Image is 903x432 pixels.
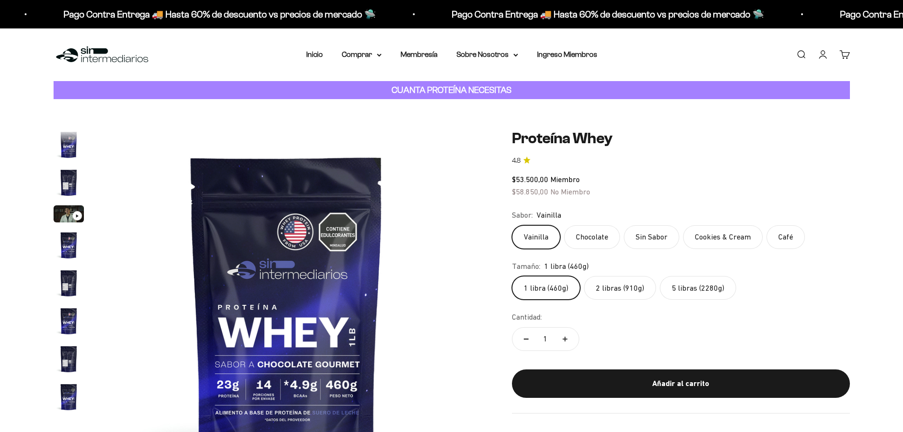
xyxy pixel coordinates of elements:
[544,260,589,273] span: 1 libra (460g)
[512,129,850,147] h1: Proteína Whey
[512,175,548,184] span: $53.500,00
[456,48,518,61] summary: Sobre Nosotros
[512,209,533,221] legend: Sabor:
[342,48,382,61] summary: Comprar
[54,167,84,201] button: Ir al artículo 2
[512,260,540,273] legend: Tamaño:
[54,306,84,339] button: Ir al artículo 6
[54,382,84,412] img: Proteína Whey
[550,175,580,184] span: Miembro
[54,306,84,336] img: Proteína Whey
[54,268,84,301] button: Ir al artículo 5
[54,129,84,160] img: Proteína Whey
[54,167,84,198] img: Proteína Whey
[531,377,831,390] div: Añadir al carrito
[62,7,374,22] p: Pago Contra Entrega 🚚 Hasta 60% de descuento vs precios de mercado 🛸
[54,230,84,263] button: Ir al artículo 4
[450,7,762,22] p: Pago Contra Entrega 🚚 Hasta 60% de descuento vs precios de mercado 🛸
[512,328,540,350] button: Reducir cantidad
[512,311,542,323] label: Cantidad:
[392,85,511,95] strong: CUANTA PROTEÍNA NECESITAS
[54,129,84,163] button: Ir al artículo 1
[54,344,84,374] img: Proteína Whey
[54,268,84,298] img: Proteína Whey
[512,187,548,196] span: $58.850,00
[306,50,323,58] a: Inicio
[54,230,84,260] img: Proteína Whey
[537,209,561,221] span: Vainilla
[537,50,597,58] a: Ingreso Miembros
[551,328,579,350] button: Aumentar cantidad
[54,344,84,377] button: Ir al artículo 7
[54,205,84,225] button: Ir al artículo 3
[512,156,850,166] a: 4.84.8 de 5.0 estrellas
[401,50,438,58] a: Membresía
[54,382,84,415] button: Ir al artículo 8
[550,187,590,196] span: No Miembro
[512,369,850,398] button: Añadir al carrito
[512,156,520,166] span: 4.8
